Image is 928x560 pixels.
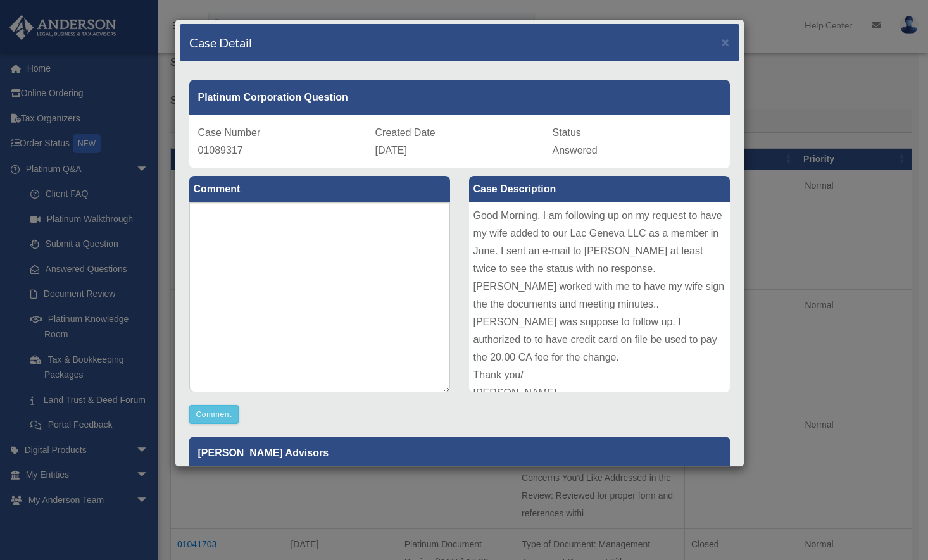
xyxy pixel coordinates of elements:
span: Answered [553,145,598,156]
span: Case Number [198,127,261,138]
span: × [722,35,730,49]
span: 01089317 [198,145,243,156]
div: Good Morning, I am following up on my request to have my wife added to our Lac Geneva LLC as a me... [469,202,730,392]
label: Case Description [469,176,730,202]
button: Comment [189,405,239,424]
h4: Case Detail [189,34,252,51]
span: Status [553,127,581,138]
div: Platinum Corporation Question [189,80,730,115]
p: [PERSON_NAME] Advisors [189,437,730,468]
label: Comment [189,176,450,202]
button: Close [722,35,730,49]
span: Created Date [375,127,436,138]
span: [DATE] [375,145,407,156]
